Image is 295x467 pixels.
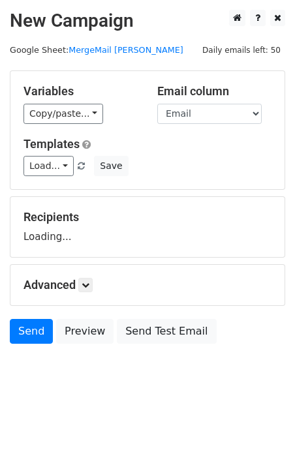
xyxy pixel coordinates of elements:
[69,45,183,55] a: MergeMail [PERSON_NAME]
[23,210,272,224] h5: Recipients
[23,278,272,292] h5: Advanced
[23,104,103,124] a: Copy/paste...
[23,210,272,244] div: Loading...
[56,319,114,344] a: Preview
[198,43,285,57] span: Daily emails left: 50
[117,319,216,344] a: Send Test Email
[23,156,74,176] a: Load...
[94,156,128,176] button: Save
[10,319,53,344] a: Send
[23,84,138,98] h5: Variables
[10,10,285,32] h2: New Campaign
[157,84,272,98] h5: Email column
[198,45,285,55] a: Daily emails left: 50
[10,45,183,55] small: Google Sheet:
[23,137,80,151] a: Templates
